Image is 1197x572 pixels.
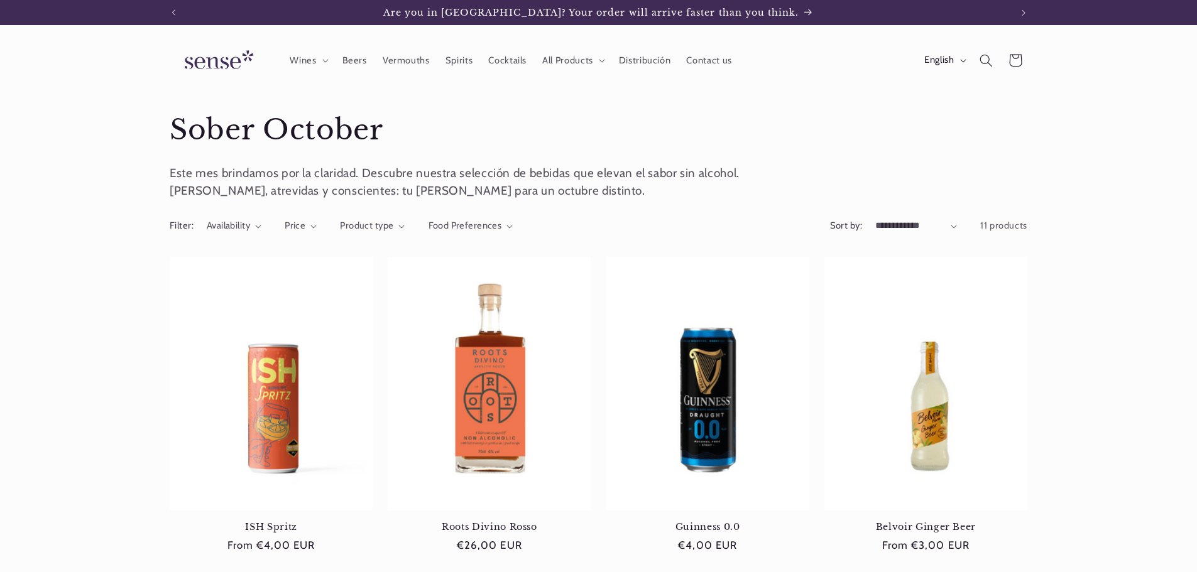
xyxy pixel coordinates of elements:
[445,55,473,67] span: Spirits
[170,521,373,532] a: ISH Spritz
[619,55,671,67] span: Distribución
[170,112,1027,148] h1: Sober October
[388,521,591,532] a: Roots Divino Rosso
[686,55,731,67] span: Contact us
[972,46,1001,75] summary: Search
[383,55,430,67] span: Vermouths
[282,46,334,74] summary: Wines
[611,46,679,74] a: Distribución
[429,219,513,233] summary: Food Preferences (0 selected)
[437,46,481,74] a: Spirits
[542,55,593,67] span: All Products
[334,46,374,74] a: Beers
[916,48,971,73] button: English
[340,220,393,231] span: Product type
[924,53,954,67] span: English
[207,219,261,233] summary: Availability (0 selected)
[170,165,741,200] p: Este mes brindamos por la claridad. Descubre nuestra selección de bebidas que elevan el sabor sin...
[165,38,269,84] a: Sense
[824,521,1027,532] a: Belvoir Ginger Beer
[170,219,194,233] h2: Filter:
[481,46,535,74] a: Cocktails
[340,219,405,233] summary: Product type (0 selected)
[980,220,1027,231] span: 11 products
[342,55,367,67] span: Beers
[374,46,437,74] a: Vermouths
[488,55,527,67] span: Cocktails
[679,46,740,74] a: Contact us
[606,521,809,532] a: Guinness 0.0
[535,46,611,74] summary: All Products
[285,220,305,231] span: Price
[383,7,799,18] span: Are you in [GEOGRAPHIC_DATA]? Your order will arrive faster than you think.
[170,43,264,78] img: Sense
[285,219,317,233] summary: Price
[290,55,316,67] span: Wines
[429,220,502,231] span: Food Preferences
[830,220,862,231] label: Sort by:
[207,220,250,231] span: Availability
